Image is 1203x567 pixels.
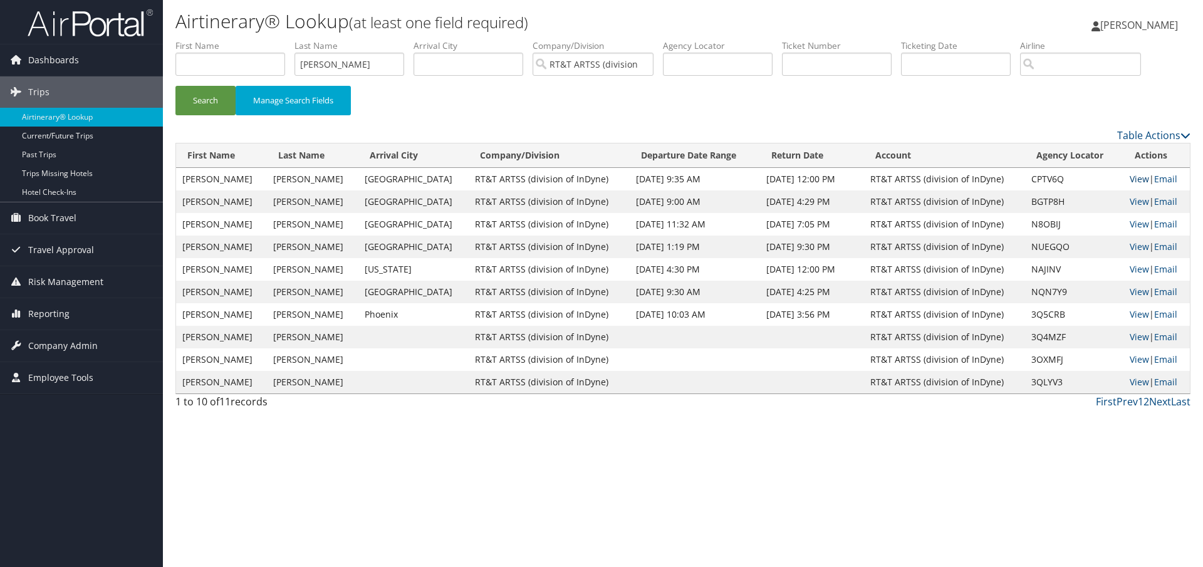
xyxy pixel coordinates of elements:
[358,281,469,303] td: [GEOGRAPHIC_DATA]
[1130,173,1149,185] a: View
[1123,143,1190,168] th: Actions
[469,168,630,190] td: RT&T ARTSS (division of InDyne)
[864,258,1025,281] td: RT&T ARTSS (division of InDyne)
[663,39,782,52] label: Agency Locator
[1130,286,1149,298] a: View
[358,303,469,326] td: Phoenix
[1154,376,1177,388] a: Email
[1154,173,1177,185] a: Email
[176,143,267,168] th: First Name: activate to sort column ascending
[1143,395,1149,408] a: 2
[469,348,630,371] td: RT&T ARTSS (division of InDyne)
[1117,128,1190,142] a: Table Actions
[236,86,351,115] button: Manage Search Fields
[28,44,79,76] span: Dashboards
[1025,143,1124,168] th: Agency Locator: activate to sort column ascending
[1025,168,1124,190] td: CPTV6Q
[630,303,760,326] td: [DATE] 10:03 AM
[1130,195,1149,207] a: View
[760,258,863,281] td: [DATE] 12:00 PM
[1025,236,1124,258] td: NUEGQO
[1100,18,1178,32] span: [PERSON_NAME]
[28,266,103,298] span: Risk Management
[1025,258,1124,281] td: NAJINV
[1123,213,1190,236] td: |
[864,348,1025,371] td: RT&T ARTSS (division of InDyne)
[414,39,533,52] label: Arrival City
[901,39,1020,52] label: Ticketing Date
[1123,326,1190,348] td: |
[864,213,1025,236] td: RT&T ARTSS (division of InDyne)
[1154,195,1177,207] a: Email
[469,258,630,281] td: RT&T ARTSS (division of InDyne)
[760,143,863,168] th: Return Date: activate to sort column ascending
[267,168,358,190] td: [PERSON_NAME]
[28,76,49,108] span: Trips
[1123,168,1190,190] td: |
[1130,241,1149,252] a: View
[1025,213,1124,236] td: N8OBIJ
[176,371,267,393] td: [PERSON_NAME]
[760,168,863,190] td: [DATE] 12:00 PM
[175,8,852,34] h1: Airtinerary® Lookup
[267,143,358,168] th: Last Name: activate to sort column ascending
[294,39,414,52] label: Last Name
[358,168,469,190] td: [GEOGRAPHIC_DATA]
[1025,281,1124,303] td: NQN7Y9
[469,236,630,258] td: RT&T ARTSS (division of InDyne)
[176,168,267,190] td: [PERSON_NAME]
[864,143,1025,168] th: Account: activate to sort column ascending
[175,394,415,415] div: 1 to 10 of records
[1154,353,1177,365] a: Email
[1130,218,1149,230] a: View
[760,236,863,258] td: [DATE] 9:30 PM
[1096,395,1117,408] a: First
[1154,241,1177,252] a: Email
[864,190,1025,213] td: RT&T ARTSS (division of InDyne)
[630,281,760,303] td: [DATE] 9:30 AM
[176,258,267,281] td: [PERSON_NAME]
[1025,348,1124,371] td: 3OXMFJ
[267,371,358,393] td: [PERSON_NAME]
[1123,190,1190,213] td: |
[267,326,358,348] td: [PERSON_NAME]
[864,326,1025,348] td: RT&T ARTSS (division of InDyne)
[1123,236,1190,258] td: |
[176,213,267,236] td: [PERSON_NAME]
[28,234,94,266] span: Travel Approval
[358,236,469,258] td: [GEOGRAPHIC_DATA]
[469,303,630,326] td: RT&T ARTSS (division of InDyne)
[267,258,358,281] td: [PERSON_NAME]
[1020,39,1150,52] label: Airline
[1130,263,1149,275] a: View
[267,213,358,236] td: [PERSON_NAME]
[176,236,267,258] td: [PERSON_NAME]
[630,236,760,258] td: [DATE] 1:19 PM
[1091,6,1190,44] a: [PERSON_NAME]
[469,281,630,303] td: RT&T ARTSS (division of InDyne)
[358,213,469,236] td: [GEOGRAPHIC_DATA]
[1117,395,1138,408] a: Prev
[469,213,630,236] td: RT&T ARTSS (division of InDyne)
[28,330,98,362] span: Company Admin
[176,326,267,348] td: [PERSON_NAME]
[1130,376,1149,388] a: View
[782,39,901,52] label: Ticket Number
[630,190,760,213] td: [DATE] 9:00 AM
[1025,371,1124,393] td: 3QLYV3
[358,143,469,168] th: Arrival City: activate to sort column ascending
[1154,263,1177,275] a: Email
[469,190,630,213] td: RT&T ARTSS (division of InDyne)
[1025,326,1124,348] td: 3Q4MZF
[358,190,469,213] td: [GEOGRAPHIC_DATA]
[630,213,760,236] td: [DATE] 11:32 AM
[760,303,863,326] td: [DATE] 3:56 PM
[175,86,236,115] button: Search
[533,39,663,52] label: Company/Division
[1025,190,1124,213] td: BGTP8H
[630,258,760,281] td: [DATE] 4:30 PM
[630,168,760,190] td: [DATE] 9:35 AM
[864,236,1025,258] td: RT&T ARTSS (division of InDyne)
[1123,258,1190,281] td: |
[864,281,1025,303] td: RT&T ARTSS (division of InDyne)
